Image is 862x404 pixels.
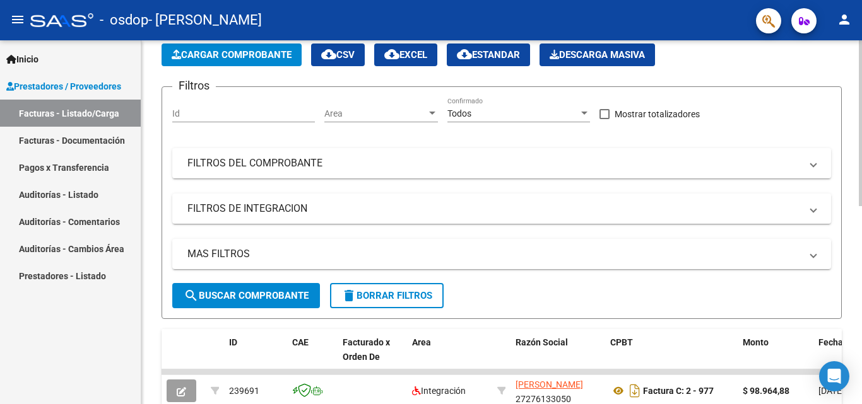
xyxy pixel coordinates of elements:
[627,381,643,401] i: Descargar documento
[184,288,199,303] mat-icon: search
[172,283,320,308] button: Buscar Comprobante
[287,329,338,384] datatable-header-cell: CAE
[172,193,831,224] mat-expansion-panel-header: FILTROS DE INTEGRACION
[321,47,336,62] mat-icon: cloud_download
[457,47,472,62] mat-icon: cloud_download
[229,337,237,347] span: ID
[447,43,530,66] button: Estandar
[341,290,432,301] span: Borrar Filtros
[338,329,407,384] datatable-header-cell: Facturado x Orden De
[384,49,427,61] span: EXCEL
[330,283,444,308] button: Borrar Filtros
[374,43,437,66] button: EXCEL
[516,337,568,347] span: Razón Social
[540,43,655,66] app-download-masive: Descarga masiva de comprobantes (adjuntos)
[292,337,309,347] span: CAE
[540,43,655,66] button: Descarga Masiva
[311,43,365,66] button: CSV
[162,43,302,66] button: Cargar Comprobante
[819,361,849,391] div: Open Intercom Messenger
[324,108,427,119] span: Area
[172,49,292,61] span: Cargar Comprobante
[412,386,466,396] span: Integración
[384,47,399,62] mat-icon: cloud_download
[738,329,813,384] datatable-header-cell: Monto
[412,337,431,347] span: Area
[818,386,844,396] span: [DATE]
[457,49,520,61] span: Estandar
[10,12,25,27] mat-icon: menu
[6,52,38,66] span: Inicio
[341,288,357,303] mat-icon: delete
[511,329,605,384] datatable-header-cell: Razón Social
[516,378,600,404] div: 27276133050
[605,329,738,384] datatable-header-cell: CPBT
[550,49,645,61] span: Descarga Masiva
[743,386,789,396] strong: $ 98.964,88
[321,49,355,61] span: CSV
[187,156,801,170] mat-panel-title: FILTROS DEL COMPROBANTE
[172,148,831,178] mat-expansion-panel-header: FILTROS DEL COMPROBANTE
[837,12,852,27] mat-icon: person
[343,337,390,362] span: Facturado x Orden De
[516,379,583,390] span: [PERSON_NAME]
[743,337,769,347] span: Monto
[187,202,801,216] mat-panel-title: FILTROS DE INTEGRACION
[643,386,714,396] strong: Factura C: 2 - 977
[407,329,492,384] datatable-header-cell: Area
[148,6,262,34] span: - [PERSON_NAME]
[229,386,259,396] span: 239691
[100,6,148,34] span: - osdop
[610,337,633,347] span: CPBT
[187,247,801,261] mat-panel-title: MAS FILTROS
[224,329,287,384] datatable-header-cell: ID
[172,239,831,269] mat-expansion-panel-header: MAS FILTROS
[172,77,216,95] h3: Filtros
[184,290,309,301] span: Buscar Comprobante
[447,108,471,118] span: Todos
[6,79,121,93] span: Prestadores / Proveedores
[615,107,700,122] span: Mostrar totalizadores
